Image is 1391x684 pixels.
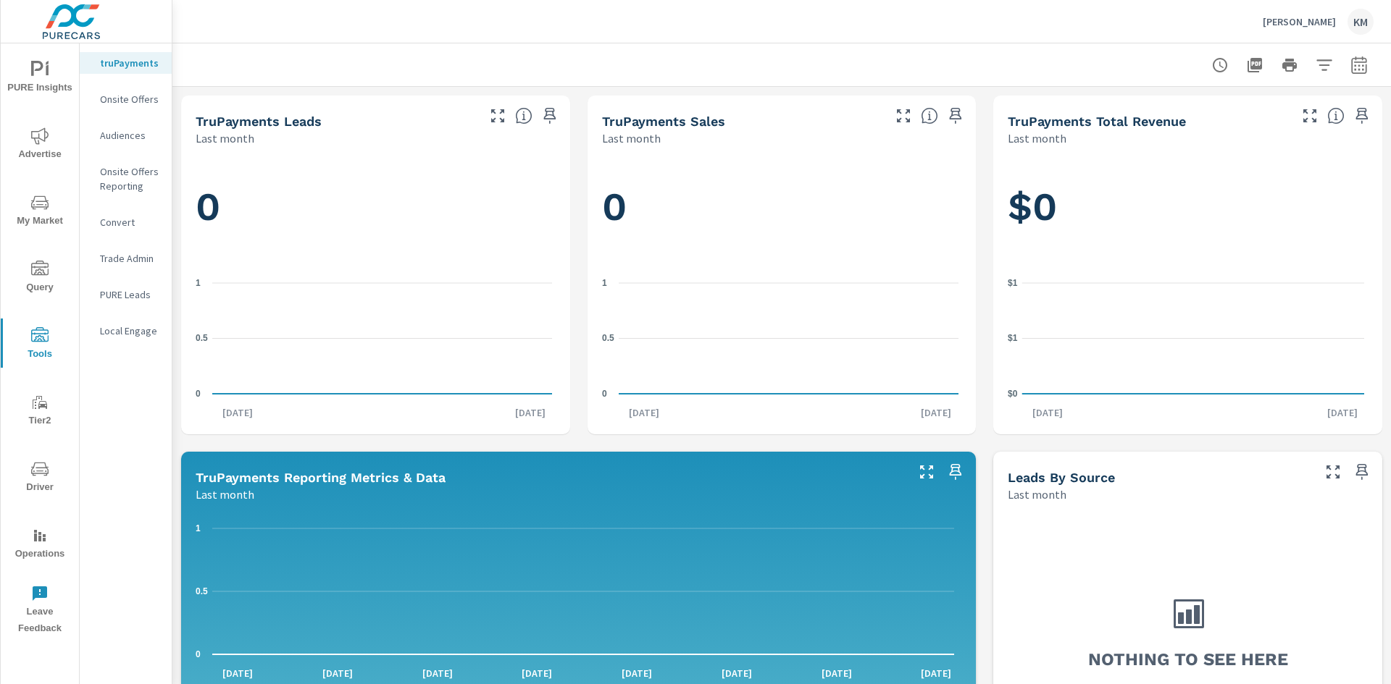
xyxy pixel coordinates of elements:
span: Tools [5,327,75,363]
div: PURE Leads [80,284,172,305]
h5: Leads By Source [1008,470,1115,485]
button: Make Fullscreen [486,104,509,127]
button: Apply Filters [1310,51,1339,80]
p: Last month [196,130,254,147]
text: 0.5 [196,333,208,343]
button: Make Fullscreen [1321,460,1345,484]
p: Last month [1008,486,1066,503]
text: $0 [1008,389,1018,399]
p: PURE Leads [100,287,160,302]
p: Local Engage [100,324,160,338]
span: Save this to your personalized report [1350,460,1374,484]
p: [DATE] [312,666,363,680]
text: 0 [602,389,607,399]
div: KM [1348,9,1374,35]
div: truPayments [80,52,172,74]
p: Last month [602,130,661,147]
h3: Nothing to see here [1088,647,1288,672]
span: Operations [5,527,75,562]
h5: truPayments Sales [602,114,725,129]
p: Convert [100,215,160,229]
p: Onsite Offers [100,92,160,106]
text: 0 [196,389,201,399]
text: 1 [602,278,607,288]
span: Save this to your personalized report [944,460,967,484]
p: [DATE] [505,405,556,420]
text: 0.5 [196,586,208,596]
button: Make Fullscreen [915,460,938,484]
p: [DATE] [619,405,669,420]
p: [DATE] [911,666,961,680]
h5: truPayments Reporting Metrics & Data [196,470,446,485]
div: Onsite Offers [80,88,172,110]
p: [DATE] [711,666,762,680]
button: "Export Report to PDF" [1240,51,1269,80]
span: My Market [5,194,75,229]
p: Last month [1008,130,1066,147]
text: 1 [196,523,201,533]
span: Save this to your personalized report [538,104,561,127]
button: Make Fullscreen [892,104,915,127]
p: [DATE] [212,666,263,680]
span: Number of sales matched to a truPayments lead. [Source: This data is sourced from the dealer's DM... [921,107,938,124]
div: Audiences [80,124,172,146]
button: Make Fullscreen [1298,104,1321,127]
span: Total revenue from sales matched to a truPayments lead. [Source: This data is sourced from the de... [1327,107,1345,124]
p: [DATE] [611,666,662,680]
div: Onsite Offers Reporting [80,161,172,197]
p: Last month [196,486,254,503]
p: [DATE] [1317,405,1368,420]
span: PURE Insights [5,61,75,96]
text: 0 [196,649,201,659]
span: Query [5,261,75,296]
div: nav menu [1,43,79,643]
p: [DATE] [911,405,961,420]
p: [DATE] [412,666,463,680]
text: 1 [196,278,201,288]
div: Local Engage [80,320,172,342]
p: Onsite Offers Reporting [100,164,160,193]
button: Select Date Range [1345,51,1374,80]
span: Advertise [5,127,75,163]
span: Leave Feedback [5,585,75,637]
h5: truPayments Leads [196,114,322,129]
h5: truPayments Total Revenue [1008,114,1186,129]
p: [DATE] [1022,405,1073,420]
h1: $0 [1008,182,1368,232]
button: Print Report [1275,51,1304,80]
div: Convert [80,211,172,233]
p: Audiences [100,128,160,143]
span: Save this to your personalized report [1350,104,1374,127]
p: Trade Admin [100,251,160,266]
span: Driver [5,460,75,496]
p: [PERSON_NAME] [1263,15,1336,28]
p: [DATE] [212,405,263,420]
span: Save this to your personalized report [944,104,967,127]
h1: 0 [196,182,556,232]
p: truPayments [100,56,160,70]
p: [DATE] [511,666,562,680]
span: Tier2 [5,394,75,429]
h1: 0 [602,182,962,232]
text: $1 [1008,333,1018,343]
span: The number of truPayments leads. [515,107,532,124]
text: $1 [1008,278,1018,288]
text: 0.5 [602,333,614,343]
div: Trade Admin [80,248,172,269]
p: [DATE] [811,666,862,680]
